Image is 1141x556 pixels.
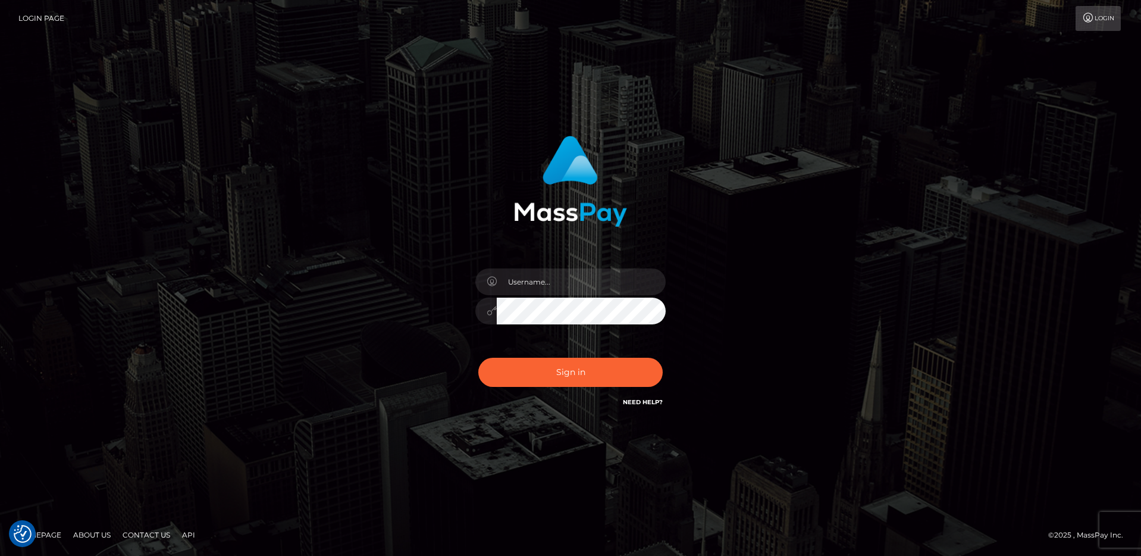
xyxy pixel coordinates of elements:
[118,526,175,544] a: Contact Us
[177,526,200,544] a: API
[1048,529,1132,542] div: © 2025 , MassPay Inc.
[68,526,115,544] a: About Us
[623,398,663,406] a: Need Help?
[1076,6,1121,31] a: Login
[14,525,32,543] button: Consent Preferences
[18,6,64,31] a: Login Page
[13,526,66,544] a: Homepage
[14,525,32,543] img: Revisit consent button
[497,268,666,295] input: Username...
[478,358,663,387] button: Sign in
[514,136,627,227] img: MassPay Login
